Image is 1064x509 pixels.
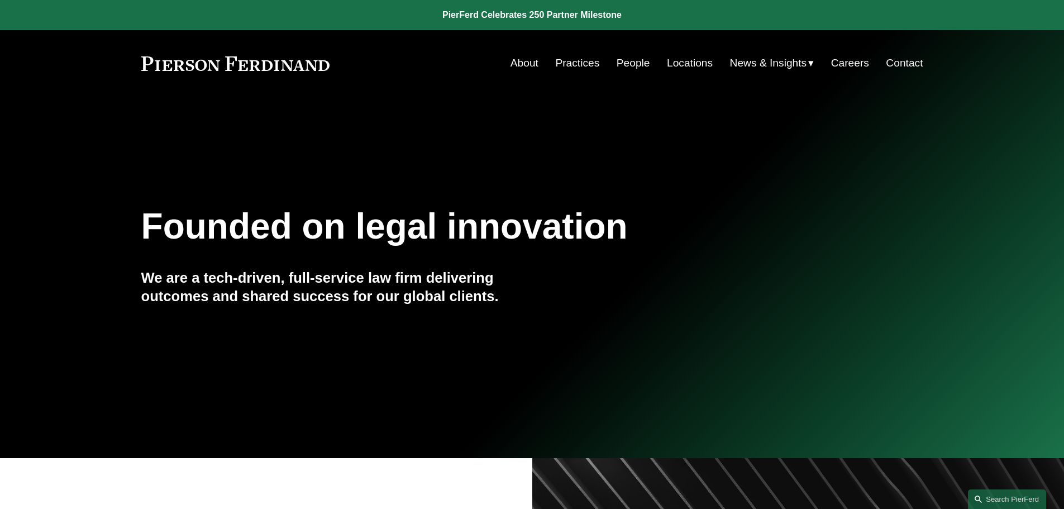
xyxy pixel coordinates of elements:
a: About [510,53,538,74]
a: People [617,53,650,74]
a: Careers [831,53,869,74]
a: Contact [886,53,923,74]
h1: Founded on legal innovation [141,206,793,247]
a: Locations [667,53,713,74]
a: folder dropdown [730,53,814,74]
span: News & Insights [730,54,807,73]
a: Practices [555,53,599,74]
a: Search this site [968,489,1046,509]
h4: We are a tech-driven, full-service law firm delivering outcomes and shared success for our global... [141,269,532,305]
